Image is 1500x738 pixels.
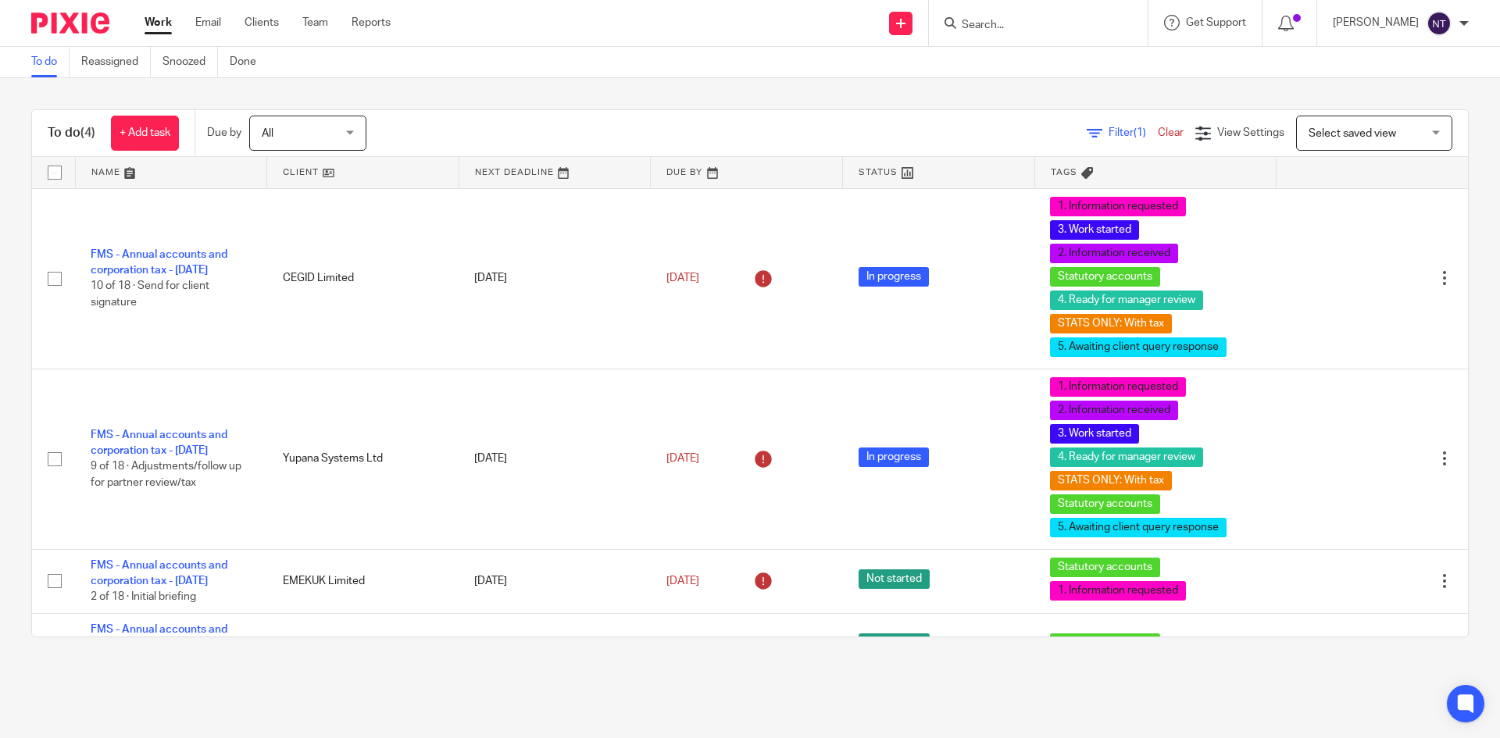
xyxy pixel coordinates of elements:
a: To do [31,47,70,77]
span: 4. Ready for manager review [1050,447,1203,467]
p: [PERSON_NAME] [1333,15,1419,30]
td: EMEKUK Limited [267,549,459,613]
img: svg%3E [1427,11,1452,36]
span: 2 of 18 · Initial briefing [91,591,196,602]
td: [DATE] [459,369,651,549]
a: FMS - Annual accounts and corporation tax - [DATE] [91,560,227,586]
span: Tags [1051,168,1077,176]
span: Statutory accounts [1050,267,1160,287]
span: Statutory accounts [1050,633,1160,653]
span: In progress [859,267,929,287]
a: Clear [1158,127,1184,138]
span: 3. Work started [1050,424,1139,444]
span: STATS ONLY: With tax [1050,314,1172,333]
a: Team [302,15,328,30]
a: Clients [245,15,279,30]
span: View Settings [1217,127,1284,138]
span: Statutory accounts [1050,494,1160,514]
span: 3. Work started [1050,220,1139,240]
span: [DATE] [666,576,699,586]
span: Not started [859,633,930,653]
span: STATS ONLY: With tax [1050,471,1172,490]
input: Search [960,19,1101,33]
td: Yupana Systems Ltd [267,369,459,549]
td: Calunga Ltd [267,613,459,677]
span: Select saved view [1309,128,1396,139]
span: [DATE] [666,273,699,283]
a: Reports [352,15,391,30]
a: Email [195,15,221,30]
td: [DATE] [459,549,651,613]
a: Done [230,47,268,77]
td: [DATE] [459,188,651,369]
a: Reassigned [81,47,151,77]
span: 1. Information requested [1050,377,1186,397]
a: + Add task [111,116,179,151]
span: Get Support [1186,17,1246,28]
a: Snoozed [162,47,218,77]
span: (4) [80,127,95,139]
h1: To do [48,125,95,141]
span: 1. Information requested [1050,581,1186,601]
span: Statutory accounts [1050,558,1160,577]
span: (1) [1134,127,1146,138]
span: In progress [859,447,929,467]
td: CEGID Limited [267,188,459,369]
a: FMS - Annual accounts and corporation tax - [DATE] [91,624,227,651]
img: Pixie [31,12,109,34]
span: 2. Information received [1050,401,1178,420]
td: [DATE] [459,613,651,677]
span: 2. Information received [1050,244,1178,263]
span: 4. Ready for manager review [1050,291,1203,310]
span: 9 of 18 · Adjustments/follow up for partner review/tax [91,462,241,489]
span: [DATE] [666,453,699,464]
a: FMS - Annual accounts and corporation tax - [DATE] [91,249,227,276]
span: All [262,128,273,139]
span: 10 of 18 · Send for client signature [91,281,209,308]
span: 5. Awaiting client query response [1050,518,1227,537]
span: Filter [1109,127,1158,138]
a: FMS - Annual accounts and corporation tax - [DATE] [91,430,227,456]
a: Work [145,15,172,30]
span: 5. Awaiting client query response [1050,337,1227,357]
span: Not started [859,569,930,589]
p: Due by [207,125,241,141]
span: 1. Information requested [1050,197,1186,216]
